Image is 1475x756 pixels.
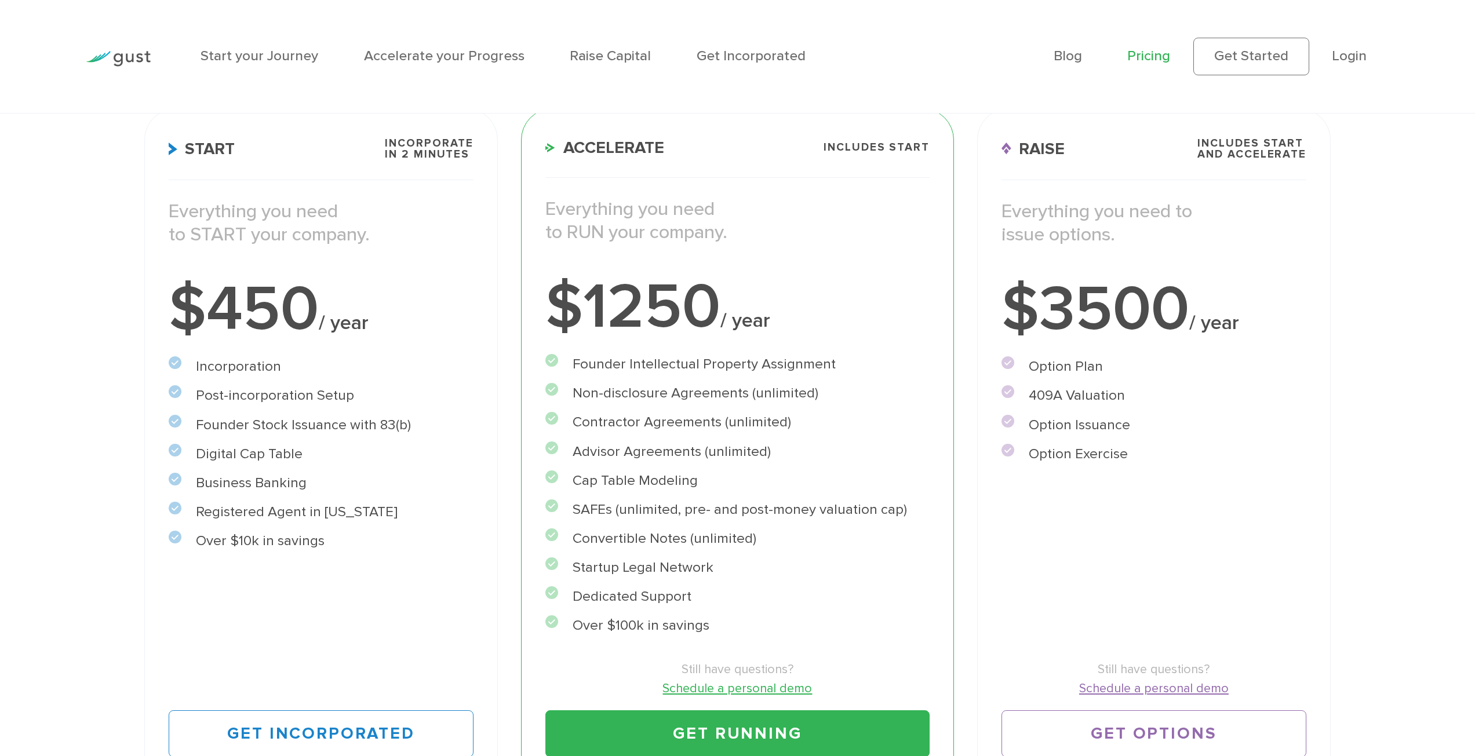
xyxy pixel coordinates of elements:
img: Gust Logo [86,51,151,67]
li: Advisor Agreements (unlimited) [545,441,930,463]
a: Start your Journey [201,48,318,64]
a: Get Started [1193,38,1309,75]
li: Option Exercise [1001,444,1306,465]
li: Incorporation [169,356,474,378]
span: / year [1189,311,1239,335]
li: Over $100k in savings [545,615,930,637]
li: Founder Intellectual Property Assignment [545,354,930,375]
div: $3500 [1001,278,1306,341]
a: Raise Capital [570,48,651,64]
a: Blog [1054,48,1082,64]
li: Digital Cap Table [169,444,474,465]
span: Raise [1001,141,1065,157]
li: Cap Table Modeling [545,470,930,492]
li: Dedicated Support [545,586,930,608]
li: Option Issuance [1001,415,1306,436]
li: SAFEs (unlimited, pre- and post-money valuation cap) [545,499,930,521]
li: Option Plan [1001,356,1306,378]
span: Still have questions? [545,660,930,678]
img: Accelerate Icon [545,143,555,152]
li: Contractor Agreements (unlimited) [545,412,930,433]
span: Accelerate [545,140,664,156]
a: Schedule a personal demo [545,679,930,697]
p: Everything you need to START your company. [169,200,474,247]
a: Pricing [1127,48,1170,64]
span: Includes START and ACCELERATE [1197,138,1306,160]
span: Incorporate in 2 Minutes [385,138,474,160]
a: Get Incorporated [697,48,806,64]
span: Still have questions? [1001,660,1306,678]
li: Convertible Notes (unlimited) [545,528,930,550]
span: Start [169,141,235,157]
span: / year [319,311,369,335]
div: $450 [169,278,474,341]
li: Over $10k in savings [169,531,474,552]
img: Start Icon X2 [169,143,177,155]
span: Includes START [824,142,930,153]
img: Raise Icon [1001,143,1011,155]
li: Startup Legal Network [545,557,930,579]
p: Everything you need to issue options. [1001,200,1306,247]
li: Founder Stock Issuance with 83(b) [169,415,474,436]
p: Everything you need to RUN your company. [545,198,930,244]
a: Accelerate your Progress [364,48,525,64]
li: Registered Agent in [US_STATE] [169,502,474,523]
li: Non-disclosure Agreements (unlimited) [545,383,930,404]
span: / year [720,309,770,333]
a: Login [1332,48,1367,64]
li: 409A Valuation [1001,385,1306,407]
li: Business Banking [169,473,474,494]
div: $1250 [545,276,930,338]
a: Schedule a personal demo [1001,679,1306,697]
li: Post-incorporation Setup [169,385,474,407]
